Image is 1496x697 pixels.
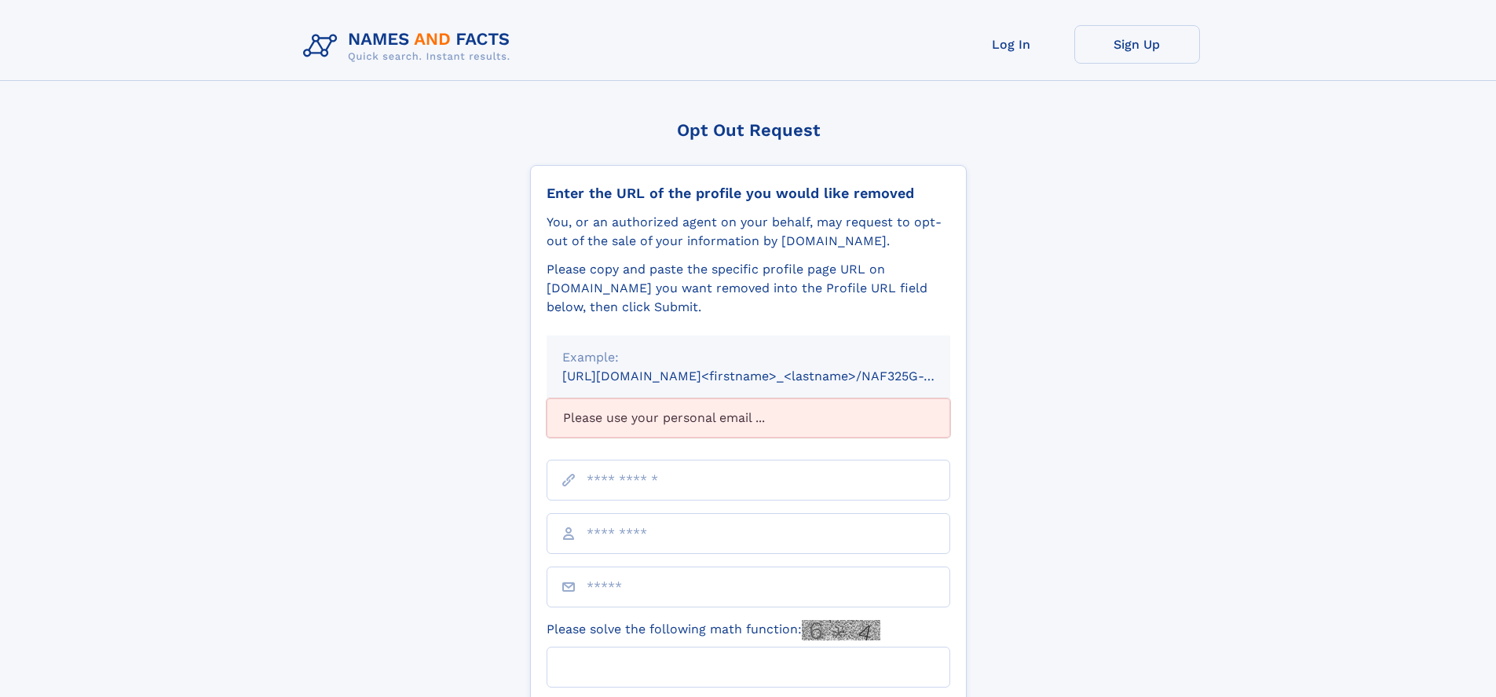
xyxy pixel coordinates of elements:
div: Opt Out Request [530,120,967,140]
div: Please use your personal email ... [547,398,950,438]
div: Example: [562,348,935,367]
label: Please solve the following math function: [547,620,880,640]
div: Enter the URL of the profile you would like removed [547,185,950,202]
a: Sign Up [1074,25,1200,64]
div: You, or an authorized agent on your behalf, may request to opt-out of the sale of your informatio... [547,213,950,251]
a: Log In [949,25,1074,64]
small: [URL][DOMAIN_NAME]<firstname>_<lastname>/NAF325G-xxxxxxxx [562,369,980,383]
img: Logo Names and Facts [297,25,523,68]
div: Please copy and paste the specific profile page URL on [DOMAIN_NAME] you want removed into the Pr... [547,260,950,317]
